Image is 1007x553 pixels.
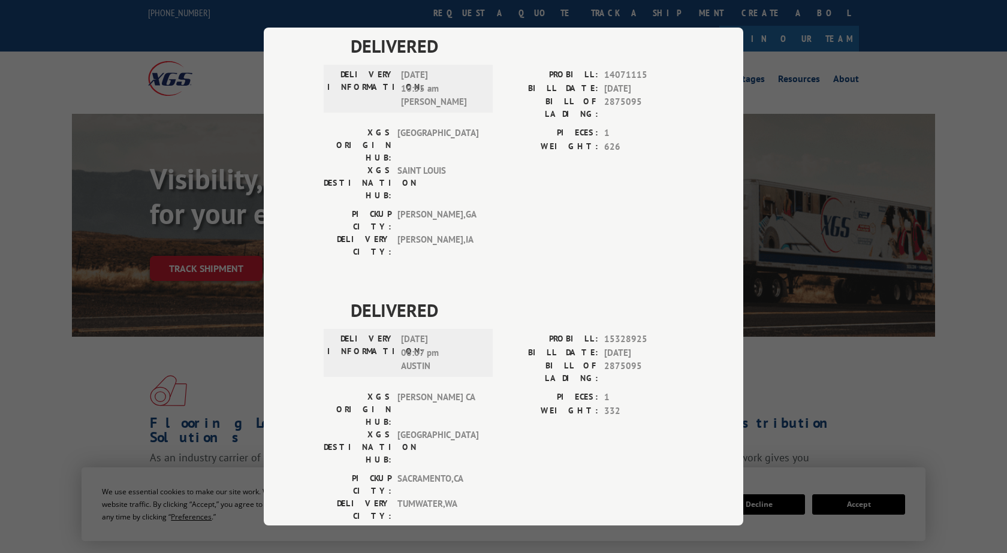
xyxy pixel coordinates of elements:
[324,428,391,466] label: XGS DESTINATION HUB:
[397,472,478,497] span: SACRAMENTO , CA
[604,404,683,418] span: 332
[351,32,683,59] span: DELIVERED
[351,297,683,324] span: DELIVERED
[503,140,598,154] label: WEIGHT:
[401,333,482,373] span: [DATE] 06:07 pm AUSTIN
[604,391,683,404] span: 1
[503,404,598,418] label: WEIGHT:
[503,346,598,360] label: BILL DATE:
[397,164,478,202] span: SAINT LOUIS
[503,333,598,346] label: PROBILL:
[324,497,391,522] label: DELIVERY CITY:
[397,126,478,164] span: [GEOGRAPHIC_DATA]
[604,126,683,140] span: 1
[324,472,391,497] label: PICKUP CITY:
[503,359,598,385] label: BILL OF LADING:
[604,346,683,360] span: [DATE]
[604,333,683,346] span: 15328925
[324,233,391,258] label: DELIVERY CITY:
[397,233,478,258] span: [PERSON_NAME] , IA
[327,333,395,373] label: DELIVERY INFORMATION:
[503,68,598,82] label: PROBILL:
[324,391,391,428] label: XGS ORIGIN HUB:
[503,95,598,120] label: BILL OF LADING:
[324,208,391,233] label: PICKUP CITY:
[503,391,598,404] label: PIECES:
[604,95,683,120] span: 2875095
[327,68,395,109] label: DELIVERY INFORMATION:
[503,126,598,140] label: PIECES:
[604,359,683,385] span: 2875095
[401,68,482,109] span: [DATE] 10:55 am [PERSON_NAME]
[397,391,478,428] span: [PERSON_NAME] CA
[324,126,391,164] label: XGS ORIGIN HUB:
[324,164,391,202] label: XGS DESTINATION HUB:
[397,428,478,466] span: [GEOGRAPHIC_DATA]
[604,68,683,82] span: 14071115
[604,140,683,154] span: 626
[397,208,478,233] span: [PERSON_NAME] , GA
[397,497,478,522] span: TUMWATER , WA
[604,82,683,96] span: [DATE]
[503,82,598,96] label: BILL DATE:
